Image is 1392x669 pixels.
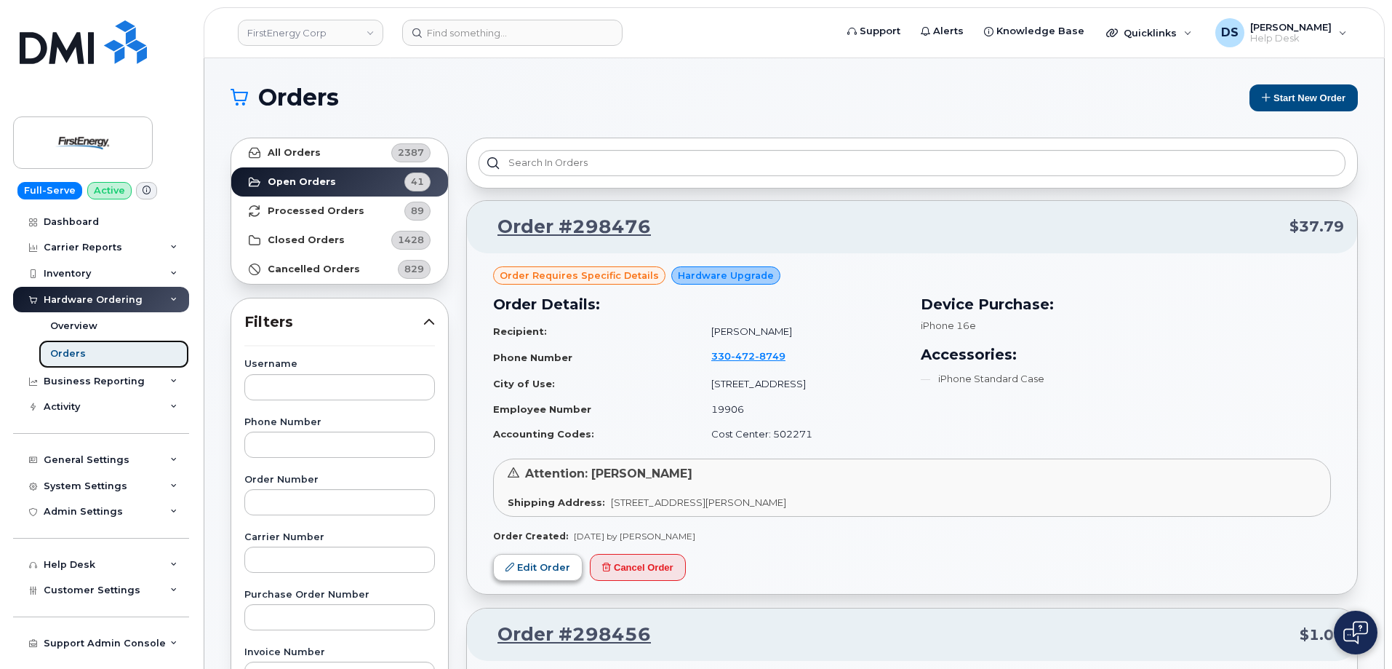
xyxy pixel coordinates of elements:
strong: Order Created: [493,531,568,542]
span: 2387 [398,146,424,159]
td: [PERSON_NAME] [698,319,903,344]
label: Phone Number [244,418,435,427]
img: Open chat [1343,621,1368,644]
td: [STREET_ADDRESS] [698,371,903,397]
span: $1.04 [1300,625,1344,646]
span: 330 [711,350,785,362]
strong: City of Use: [493,378,555,389]
span: [DATE] by [PERSON_NAME] [574,531,695,542]
a: Cancelled Orders829 [231,255,448,284]
a: 3304728749 [711,350,803,362]
a: All Orders2387 [231,138,448,167]
strong: Recipient: [493,325,547,337]
span: iPhone 16e [921,320,976,331]
span: Orders [258,87,339,108]
a: Order #298476 [480,214,651,240]
span: 1428 [398,233,424,247]
span: 41 [411,175,424,189]
span: Hardware Upgrade [678,269,774,282]
strong: Phone Number [493,352,572,363]
label: Invoice Number [244,648,435,657]
a: Order #298456 [480,622,651,648]
input: Search in orders [479,150,1345,176]
strong: Processed Orders [268,205,364,217]
td: 19906 [698,397,903,422]
a: Edit Order [493,554,583,581]
strong: Employee Number [493,403,591,415]
span: Attention: [PERSON_NAME] [525,467,692,480]
span: [STREET_ADDRESS][PERSON_NAME] [611,496,786,508]
span: 472 [731,350,755,362]
label: Username [244,360,435,369]
label: Carrier Number [244,533,435,542]
span: 8749 [755,350,785,362]
a: Processed Orders89 [231,197,448,226]
label: Order Number [244,475,435,485]
strong: Cancelled Orders [268,264,360,275]
strong: Open Orders [268,176,336,188]
button: Start New Order [1249,84,1358,111]
button: Cancel Order [590,554,686,581]
span: 89 [411,204,424,218]
h3: Accessories: [921,344,1331,365]
td: Cost Center: 502271 [698,421,903,447]
a: Open Orders41 [231,167,448,197]
strong: All Orders [268,147,321,159]
h3: Device Purchase: [921,293,1331,315]
a: Closed Orders1428 [231,226,448,255]
span: Filters [244,312,423,333]
strong: Closed Orders [268,234,345,246]
strong: Accounting Codes: [493,428,594,440]
strong: Shipping Address: [508,496,605,508]
h3: Order Details: [493,293,903,315]
span: $37.79 [1289,216,1344,237]
li: iPhone Standard Case [921,372,1331,386]
span: 829 [404,262,424,276]
span: Order requires Specific details [500,269,659,282]
label: Purchase Order Number [244,590,435,600]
